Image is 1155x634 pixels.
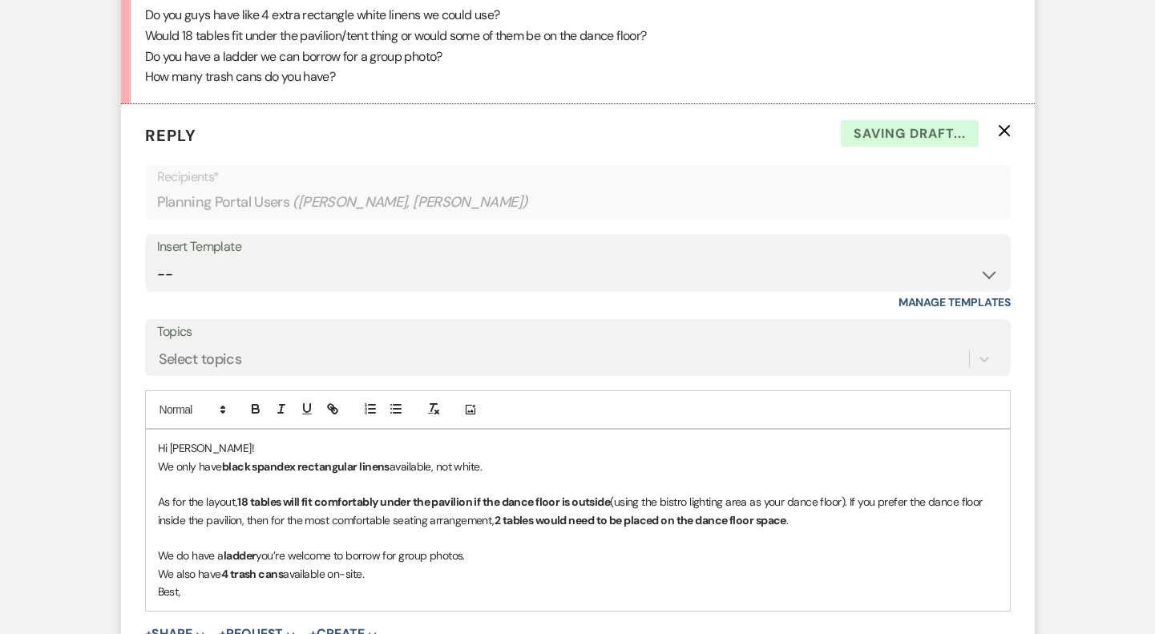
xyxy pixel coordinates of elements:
p: Hi [PERSON_NAME]! [158,439,998,457]
label: Topics [157,321,999,344]
p: Do you have a ladder we can borrow for a group photo? [145,46,1011,67]
p: Recipients* [157,167,999,188]
p: We do have a you’re welcome to borrow for group photos. [158,547,998,564]
strong: black spandex rectangular linens [222,459,390,474]
p: Do you guys have like 4 extra rectangle white linens we could use? [145,5,1011,26]
strong: 18 tables will fit comfortably under the pavilion if the dance floor is outside [237,495,610,509]
a: Manage Templates [899,295,1011,309]
span: Reply [145,125,196,146]
span: Saving draft... [841,120,979,147]
div: Planning Portal Users [157,187,999,218]
strong: 4 trash cans [221,567,283,581]
strong: 2 tables would need to be placed on the dance floor space [495,513,786,527]
p: We also have available on-site. [158,565,998,583]
p: We only have available, not white. [158,458,998,475]
p: How many trash cans do you have? [145,67,1011,87]
span: ( [PERSON_NAME], [PERSON_NAME] ) [293,192,528,213]
div: Insert Template [157,236,999,259]
p: Would 18 tables fit under the pavilion/tent thing or would some of them be on the dance floor? [145,26,1011,46]
p: As for the layout, (using the bistro lighting area as your dance floor). If you prefer the dance ... [158,493,998,529]
div: Select topics [159,349,242,370]
strong: ladder [224,548,256,563]
p: Best, [158,583,998,600]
